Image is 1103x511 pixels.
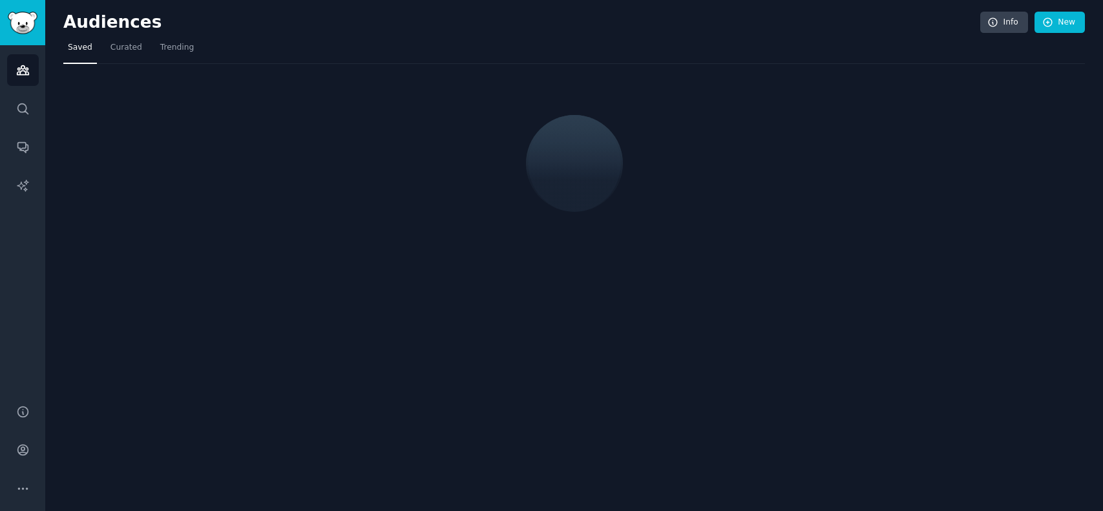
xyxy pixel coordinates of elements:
[63,12,980,33] h2: Audiences
[1035,12,1085,34] a: New
[160,42,194,54] span: Trending
[8,12,37,34] img: GummySearch logo
[68,42,92,54] span: Saved
[63,37,97,64] a: Saved
[106,37,147,64] a: Curated
[980,12,1028,34] a: Info
[110,42,142,54] span: Curated
[156,37,198,64] a: Trending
